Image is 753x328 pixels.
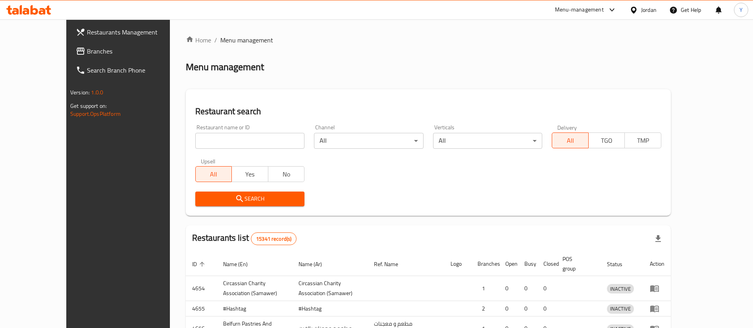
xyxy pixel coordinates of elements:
span: Y [740,6,743,14]
td: 2 [471,301,499,316]
a: Home [186,35,211,45]
span: All [555,135,585,146]
span: Name (Ar) [299,259,332,269]
td: 1 [471,276,499,301]
div: Menu [650,304,664,313]
span: TMP [628,135,658,146]
span: No [272,169,302,180]
div: INACTIVE [607,284,634,293]
span: INACTIVE [607,304,634,313]
button: Yes [231,166,268,182]
span: Search [202,194,299,204]
a: Support.OpsPlatform [70,109,121,119]
div: All [433,133,543,149]
td: #Hashtag [292,301,368,316]
td: ​Circassian ​Charity ​Association​ (Samawer) [217,276,292,301]
span: Name (En) [223,259,258,269]
h2: Restaurants list [192,232,297,245]
th: Closed [537,252,556,276]
label: Upsell [201,158,216,164]
span: Get support on: [70,101,107,111]
h2: Restaurant search [195,105,661,117]
a: Restaurants Management [69,23,192,42]
td: 0 [518,301,537,316]
div: Export file [649,229,668,248]
span: INACTIVE [607,284,634,293]
span: Yes [235,169,265,180]
td: 0 [499,301,518,316]
td: 4655 [186,301,217,316]
th: Open [499,252,518,276]
a: Search Branch Phone [69,61,192,80]
span: Status [607,259,633,269]
span: ID [192,259,207,269]
th: Action [643,252,671,276]
a: Branches [69,42,192,61]
button: All [195,166,232,182]
h2: Menu management [186,61,264,73]
div: Menu-management [555,5,604,15]
td: 0 [518,276,537,301]
span: 15341 record(s) [251,235,296,243]
span: Branches [87,46,186,56]
button: Search [195,192,305,206]
button: No [268,166,305,182]
input: Search for restaurant name or ID.. [195,133,305,149]
th: Branches [471,252,499,276]
th: Logo [444,252,471,276]
td: #Hashtag [217,301,292,316]
button: All [552,132,589,148]
span: All [199,169,229,180]
span: Search Branch Phone [87,65,186,75]
span: 1.0.0 [91,87,103,98]
span: TGO [592,135,622,146]
td: 0 [537,276,556,301]
nav: breadcrumb [186,35,671,45]
div: Menu [650,284,664,293]
button: TGO [588,132,625,148]
th: Busy [518,252,537,276]
div: Total records count [251,232,297,245]
td: 0 [537,301,556,316]
li: / [214,35,217,45]
span: Menu management [220,35,273,45]
label: Delivery [557,125,577,130]
td: 4654 [186,276,217,301]
td: ​Circassian ​Charity ​Association​ (Samawer) [292,276,368,301]
div: All [314,133,424,149]
span: Ref. Name [374,259,408,269]
div: Jordan [641,6,657,14]
span: POS group [562,254,591,273]
span: Version: [70,87,90,98]
td: 0 [499,276,518,301]
span: Restaurants Management [87,27,186,37]
button: TMP [624,132,661,148]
